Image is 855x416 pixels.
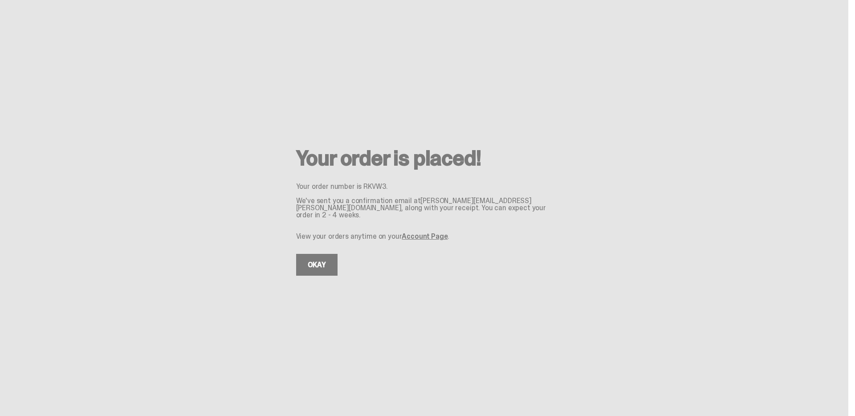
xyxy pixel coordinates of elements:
p: Your order number is RKVW3. [296,183,553,190]
p: We've sent you a confirmation email at [PERSON_NAME][EMAIL_ADDRESS][PERSON_NAME][DOMAIN_NAME] , a... [296,197,553,219]
a: Account Page [402,232,448,241]
a: OKAY [296,254,338,276]
h2: Your order is placed! [296,147,553,169]
p: View your orders anytime on your . [296,233,553,240]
